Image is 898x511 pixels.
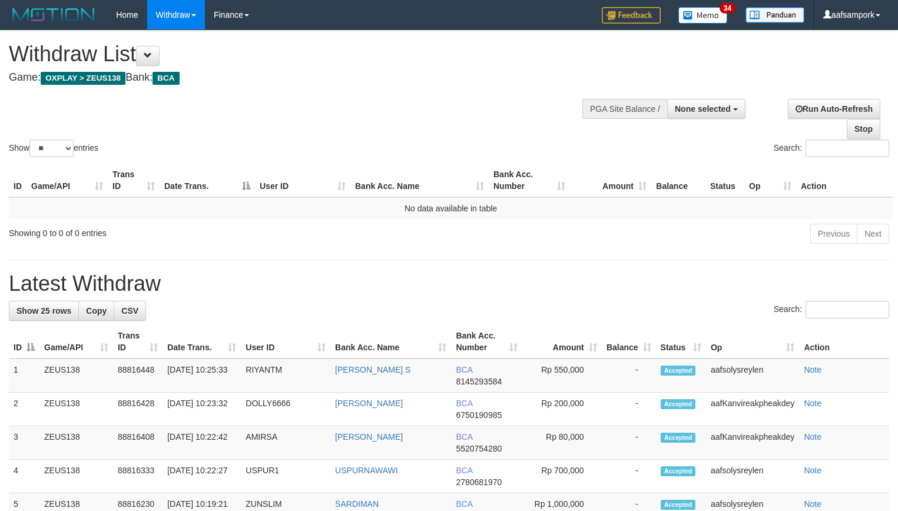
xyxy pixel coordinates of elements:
[602,359,656,393] td: -
[651,164,705,197] th: Balance
[451,325,522,359] th: Bank Acc. Number: activate to sort column ascending
[806,140,889,157] input: Search:
[163,359,241,393] td: [DATE] 10:25:33
[9,301,79,321] a: Show 25 rows
[9,426,39,460] td: 3
[9,393,39,426] td: 2
[489,164,570,197] th: Bank Acc. Number: activate to sort column ascending
[121,306,138,316] span: CSV
[9,197,893,219] td: No data available in table
[113,325,163,359] th: Trans ID: activate to sort column ascending
[163,393,241,426] td: [DATE] 10:23:32
[113,393,163,426] td: 88816428
[847,119,880,139] a: Stop
[9,223,365,239] div: Showing 0 to 0 of 0 entries
[774,301,889,318] label: Search:
[255,164,350,197] th: User ID: activate to sort column ascending
[661,500,696,510] span: Accepted
[153,72,179,85] span: BCA
[745,7,804,23] img: panduan.png
[241,426,330,460] td: AMIRSA
[456,466,472,475] span: BCA
[661,399,696,409] span: Accepted
[241,460,330,493] td: USPUR1
[29,140,74,157] select: Showentries
[456,399,472,408] span: BCA
[241,393,330,426] td: DOLLY6666
[661,433,696,443] span: Accepted
[602,325,656,359] th: Balance: activate to sort column ascending
[774,140,889,157] label: Search:
[796,164,893,197] th: Action
[163,325,241,359] th: Date Trans.: activate to sort column ascending
[804,466,821,475] a: Note
[160,164,255,197] th: Date Trans.: activate to sort column descending
[9,164,26,197] th: ID
[330,325,451,359] th: Bank Acc. Name: activate to sort column ascending
[706,426,799,460] td: aafKanvireakpheakdey
[804,499,821,509] a: Note
[570,164,651,197] th: Amount: activate to sort column ascending
[706,460,799,493] td: aafsolysreylen
[113,359,163,393] td: 88816448
[522,325,601,359] th: Amount: activate to sort column ascending
[9,6,98,24] img: MOTION_logo.png
[857,224,889,244] a: Next
[804,365,821,374] a: Note
[241,359,330,393] td: RIYANTM
[705,164,744,197] th: Status
[108,164,160,197] th: Trans ID: activate to sort column ascending
[706,325,799,359] th: Op: activate to sort column ascending
[241,325,330,359] th: User ID: activate to sort column ascending
[9,460,39,493] td: 4
[720,3,735,14] span: 34
[163,460,241,493] td: [DATE] 10:22:27
[456,432,472,442] span: BCA
[456,365,472,374] span: BCA
[706,393,799,426] td: aafKanvireakpheakdey
[602,460,656,493] td: -
[522,426,601,460] td: Rp 80,000
[9,272,889,296] h1: Latest Withdraw
[350,164,489,197] th: Bank Acc. Name: activate to sort column ascending
[806,301,889,318] input: Search:
[335,365,410,374] a: [PERSON_NAME] S
[456,499,472,509] span: BCA
[39,460,113,493] td: ZEUS138
[522,359,601,393] td: Rp 550,000
[522,460,601,493] td: Rp 700,000
[667,99,745,119] button: None selected
[114,301,146,321] a: CSV
[675,104,731,114] span: None selected
[661,366,696,376] span: Accepted
[78,301,114,321] a: Copy
[39,426,113,460] td: ZEUS138
[804,399,821,408] a: Note
[678,7,728,24] img: Button%20Memo.svg
[810,224,857,244] a: Previous
[335,399,403,408] a: [PERSON_NAME]
[602,426,656,460] td: -
[16,306,71,316] span: Show 25 rows
[456,477,502,487] span: Copy 2780681970 to clipboard
[522,393,601,426] td: Rp 200,000
[602,7,661,24] img: Feedback.jpg
[656,325,706,359] th: Status: activate to sort column ascending
[163,426,241,460] td: [DATE] 10:22:42
[113,460,163,493] td: 88816333
[602,393,656,426] td: -
[456,410,502,420] span: Copy 6750190985 to clipboard
[41,72,125,85] span: OXPLAY > ZEUS138
[804,432,821,442] a: Note
[39,359,113,393] td: ZEUS138
[39,393,113,426] td: ZEUS138
[113,426,163,460] td: 88816408
[799,325,889,359] th: Action
[86,306,107,316] span: Copy
[26,164,108,197] th: Game/API: activate to sort column ascending
[9,42,587,66] h1: Withdraw List
[9,72,587,84] h4: Game: Bank:
[788,99,880,119] a: Run Auto-Refresh
[456,377,502,386] span: Copy 8145293584 to clipboard
[39,325,113,359] th: Game/API: activate to sort column ascending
